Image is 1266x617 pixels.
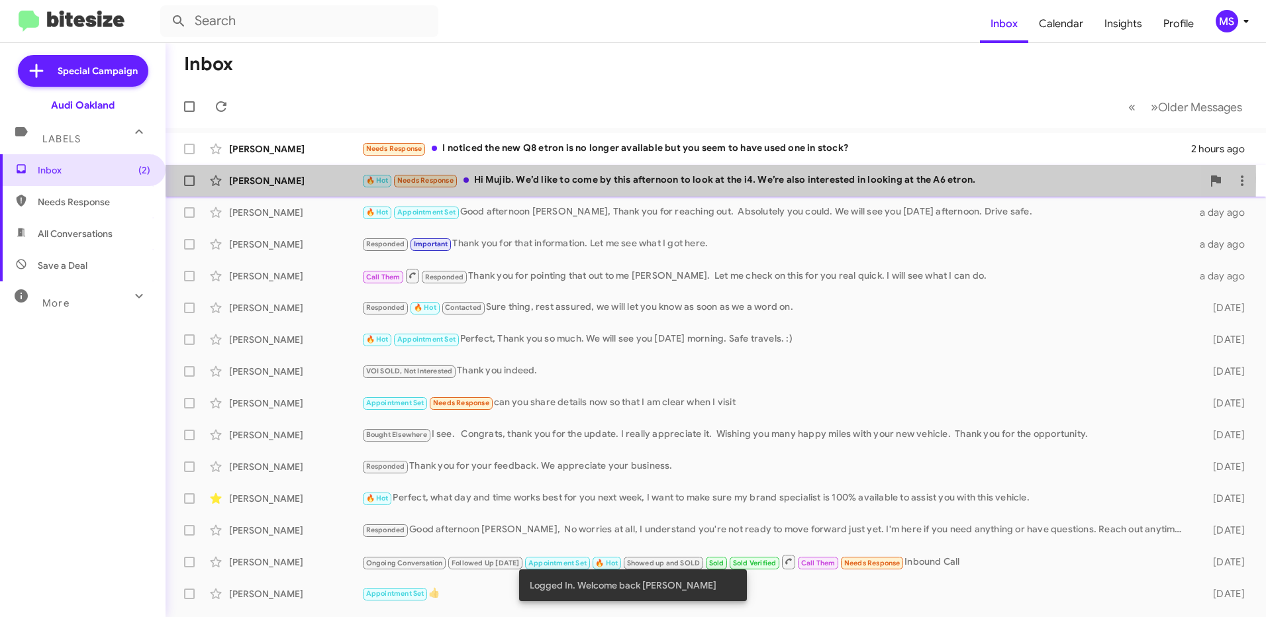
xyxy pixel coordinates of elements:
[229,492,362,505] div: [PERSON_NAME]
[1192,428,1255,442] div: [DATE]
[1153,5,1204,43] a: Profile
[366,335,389,344] span: 🔥 Hot
[1191,142,1255,156] div: 2 hours ago
[397,176,454,185] span: Needs Response
[229,238,362,251] div: [PERSON_NAME]
[433,399,489,407] span: Needs Response
[229,142,362,156] div: [PERSON_NAME]
[1192,301,1255,314] div: [DATE]
[138,164,150,177] span: (2)
[229,397,362,410] div: [PERSON_NAME]
[1151,99,1158,115] span: »
[362,459,1192,474] div: Thank you for your feedback. We appreciate your business.
[1192,365,1255,378] div: [DATE]
[844,559,901,567] span: Needs Response
[366,559,443,567] span: Ongoing Conversation
[366,208,389,216] span: 🔥 Hot
[229,587,362,600] div: [PERSON_NAME]
[38,259,87,272] span: Save a Deal
[366,367,453,375] span: VOI SOLD, Not Interested
[362,586,1192,601] div: 👍
[362,173,1202,188] div: Hi Mujib. We’d like to come by this afternoon to look at the i4. We’re also interested in looking...
[1128,99,1136,115] span: «
[38,164,150,177] span: Inbox
[530,579,716,592] span: Logged In. Welcome back [PERSON_NAME]
[42,297,70,309] span: More
[229,269,362,283] div: [PERSON_NAME]
[229,460,362,473] div: [PERSON_NAME]
[801,559,836,567] span: Call Them
[229,555,362,569] div: [PERSON_NAME]
[980,5,1028,43] a: Inbox
[1192,333,1255,346] div: [DATE]
[1158,100,1242,115] span: Older Messages
[229,206,362,219] div: [PERSON_NAME]
[1094,5,1153,43] a: Insights
[366,240,405,248] span: Responded
[362,205,1192,220] div: Good afternoon [PERSON_NAME], Thank you for reaching out. Absolutely you could. We will see you [...
[38,227,113,240] span: All Conversations
[362,267,1192,284] div: Thank you for pointing that out to me [PERSON_NAME]. Let me check on this for you real quick. I w...
[414,303,436,312] span: 🔥 Hot
[362,427,1192,442] div: I see. Congrats, thank you for the update. I really appreciate it. Wishing you many happy miles w...
[362,141,1191,156] div: I noticed the new Q8 etron is no longer available but you seem to have used one in stock?
[362,332,1192,347] div: Perfect, Thank you so much. We will see you [DATE] morning. Safe travels. :)
[362,491,1192,506] div: Perfect, what day and time works best for you next week, I want to make sure my brand specialist ...
[1121,93,1250,120] nav: Page navigation example
[1028,5,1094,43] a: Calendar
[58,64,138,77] span: Special Campaign
[1192,206,1255,219] div: a day ago
[452,559,520,567] span: Followed Up [DATE]
[229,524,362,537] div: [PERSON_NAME]
[160,5,438,37] input: Search
[366,462,405,471] span: Responded
[38,195,150,209] span: Needs Response
[1192,492,1255,505] div: [DATE]
[229,365,362,378] div: [PERSON_NAME]
[229,174,362,187] div: [PERSON_NAME]
[229,301,362,314] div: [PERSON_NAME]
[1143,93,1250,120] button: Next
[1120,93,1144,120] button: Previous
[366,273,401,281] span: Call Them
[51,99,115,112] div: Audi Oakland
[362,553,1192,570] div: Inbound Call
[366,176,389,185] span: 🔥 Hot
[362,236,1192,252] div: Thank you for that information. Let me see what I got here.
[397,208,456,216] span: Appointment Set
[1216,10,1238,32] div: MS
[414,240,448,248] span: Important
[366,589,424,598] span: Appointment Set
[1204,10,1251,32] button: MS
[366,494,389,502] span: 🔥 Hot
[42,133,81,145] span: Labels
[184,54,233,75] h1: Inbox
[366,303,405,312] span: Responded
[425,273,464,281] span: Responded
[1192,460,1255,473] div: [DATE]
[445,303,481,312] span: Contacted
[366,430,427,439] span: Bought Elsewhere
[362,300,1192,315] div: Sure thing, rest assured, we will let you know as soon as we a word on.
[362,522,1192,538] div: Good afternoon [PERSON_NAME], No worries at all, I understand you're not ready to move forward ju...
[1192,587,1255,600] div: [DATE]
[1192,397,1255,410] div: [DATE]
[362,363,1192,379] div: Thank you indeed.
[1192,269,1255,283] div: a day ago
[366,399,424,407] span: Appointment Set
[362,395,1192,410] div: can you share details now so that I am clear when I visit
[18,55,148,87] a: Special Campaign
[397,335,456,344] span: Appointment Set
[229,428,362,442] div: [PERSON_NAME]
[366,526,405,534] span: Responded
[1192,555,1255,569] div: [DATE]
[1192,524,1255,537] div: [DATE]
[366,144,422,153] span: Needs Response
[1192,238,1255,251] div: a day ago
[229,333,362,346] div: [PERSON_NAME]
